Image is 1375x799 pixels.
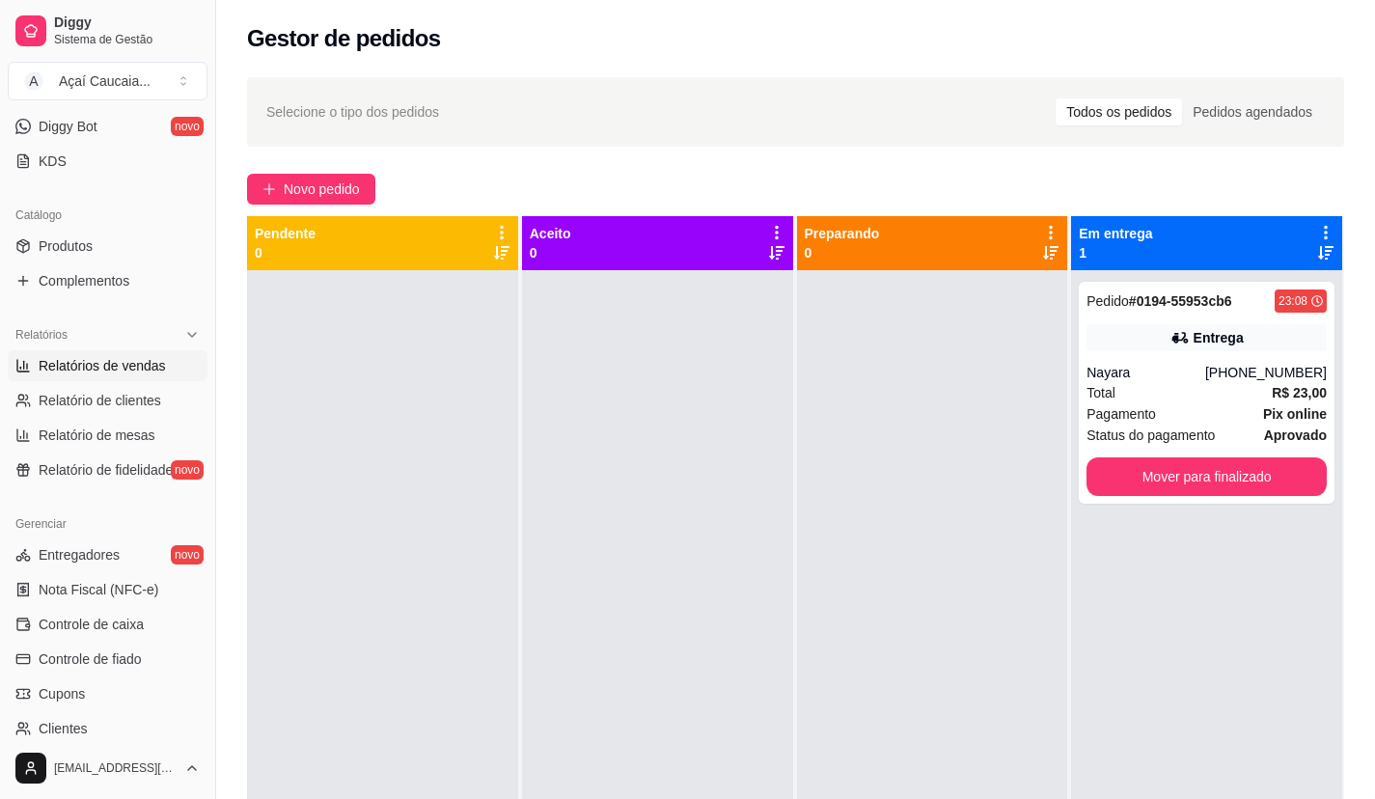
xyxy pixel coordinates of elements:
strong: aprovado [1264,427,1327,443]
a: KDS [8,146,207,177]
div: [PHONE_NUMBER] [1205,363,1327,382]
span: Novo pedido [284,179,360,200]
p: Em entrega [1079,224,1152,243]
span: KDS [39,152,67,171]
span: Clientes [39,719,88,738]
span: Pedido [1086,293,1129,309]
a: Relatórios de vendas [8,350,207,381]
a: Entregadoresnovo [8,539,207,570]
span: [EMAIL_ADDRESS][DOMAIN_NAME] [54,760,177,776]
span: Diggy [54,14,200,32]
span: Controle de fiado [39,649,142,669]
div: Açaí Caucaia ... [59,71,151,91]
strong: Pix online [1263,406,1327,422]
span: Relatórios de vendas [39,356,166,375]
div: Nayara [1086,363,1205,382]
span: Relatórios [15,327,68,343]
button: Novo pedido [247,174,375,205]
span: plus [262,182,276,196]
span: Produtos [39,236,93,256]
a: Controle de caixa [8,609,207,640]
div: Gerenciar [8,509,207,539]
p: 0 [255,243,316,262]
a: DiggySistema de Gestão [8,8,207,54]
span: Cupons [39,684,85,703]
span: Diggy Bot [39,117,97,136]
a: Diggy Botnovo [8,111,207,142]
a: Relatório de clientes [8,385,207,416]
div: Entrega [1194,328,1244,347]
p: Preparando [805,224,880,243]
div: Todos os pedidos [1056,98,1182,125]
button: [EMAIL_ADDRESS][DOMAIN_NAME] [8,745,207,791]
span: Sistema de Gestão [54,32,200,47]
span: Relatório de mesas [39,426,155,445]
span: Complementos [39,271,129,290]
span: A [24,71,43,91]
span: Selecione o tipo dos pedidos [266,101,439,123]
p: Aceito [530,224,571,243]
a: Produtos [8,231,207,262]
strong: # 0194-55953cb6 [1129,293,1232,309]
p: Pendente [255,224,316,243]
a: Relatório de mesas [8,420,207,451]
a: Relatório de fidelidadenovo [8,455,207,485]
a: Clientes [8,713,207,744]
span: Entregadores [39,545,120,565]
p: 0 [805,243,880,262]
p: 0 [530,243,571,262]
span: Total [1086,382,1115,403]
span: Relatório de fidelidade [39,460,173,480]
h2: Gestor de pedidos [247,23,441,54]
a: Complementos [8,265,207,296]
div: Pedidos agendados [1182,98,1323,125]
span: Relatório de clientes [39,391,161,410]
a: Controle de fiado [8,644,207,675]
a: Nota Fiscal (NFC-e) [8,574,207,605]
a: Cupons [8,678,207,709]
div: Catálogo [8,200,207,231]
button: Mover para finalizado [1086,457,1327,496]
p: 1 [1079,243,1152,262]
span: Nota Fiscal (NFC-e) [39,580,158,599]
strong: R$ 23,00 [1272,385,1327,400]
span: Controle de caixa [39,615,144,634]
span: Status do pagamento [1086,425,1215,446]
button: Select a team [8,62,207,100]
span: Pagamento [1086,403,1156,425]
div: 23:08 [1279,293,1307,309]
